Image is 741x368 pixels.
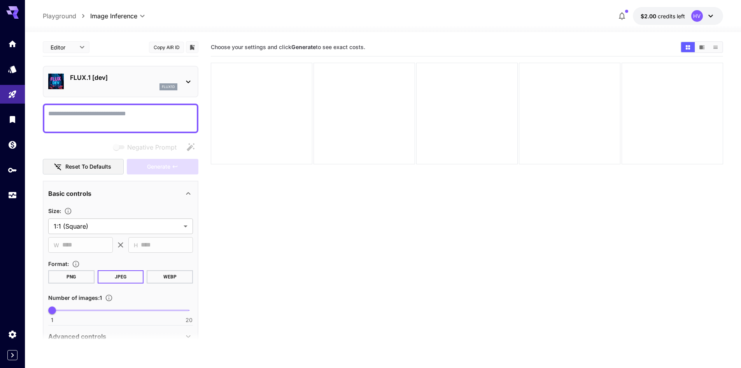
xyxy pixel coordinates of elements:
button: JPEG [98,270,144,283]
div: Library [8,114,17,124]
button: WEBP [147,270,193,283]
span: credits left [658,13,685,19]
div: Settings [8,329,17,339]
span: Negative Prompt [127,143,177,152]
button: Reset to defaults [43,159,124,175]
button: Copy AIR ID [149,42,184,53]
button: Adjust the dimensions of the generated image by specifying its width and height in pixels, or sel... [61,207,75,215]
div: $2.00 [641,12,685,20]
span: Editor [51,43,75,51]
span: Size : [48,208,61,214]
span: $2.00 [641,13,658,19]
div: Advanced controls [48,327,193,346]
span: 1 [51,316,53,324]
span: H [134,241,138,250]
div: Basic controls [48,184,193,203]
p: Basic controls [48,189,91,198]
button: Expand sidebar [7,350,18,360]
span: Format : [48,261,69,267]
div: Show images in grid viewShow images in video viewShow images in list view [680,41,723,53]
div: API Keys [8,165,17,175]
button: Show images in list view [709,42,722,52]
button: PNG [48,270,95,283]
b: Generate [291,44,316,50]
div: Playground [8,90,17,99]
div: Home [8,39,17,49]
div: Models [8,64,17,74]
span: 20 [186,316,193,324]
button: $2.00HV [633,7,723,25]
div: Usage [8,190,17,200]
p: FLUX.1 [dev] [70,73,177,82]
span: Choose your settings and click to see exact costs. [211,44,365,50]
span: Image Inference [90,11,137,21]
button: Choose the file format for the output image. [69,260,83,268]
button: Show images in grid view [681,42,695,52]
span: Negative prompts are not compatible with the selected model. [112,142,183,152]
button: Add to library [189,42,196,52]
div: HV [691,10,703,22]
span: Number of images : 1 [48,294,102,301]
span: 1:1 (Square) [54,222,180,231]
nav: breadcrumb [43,11,90,21]
span: W [54,241,59,250]
button: Show images in video view [695,42,709,52]
div: FLUX.1 [dev]flux1d [48,70,193,93]
p: flux1d [162,84,175,90]
button: Specify how many images to generate in a single request. Each image generation will be charged se... [102,294,116,302]
a: Playground [43,11,76,21]
div: Wallet [8,140,17,150]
